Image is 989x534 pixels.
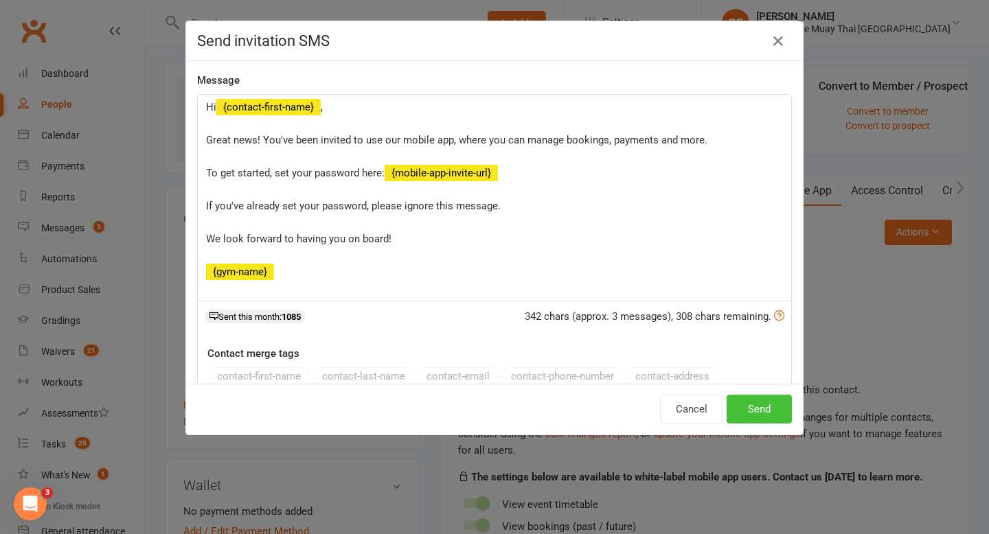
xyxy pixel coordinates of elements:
[197,32,792,49] h4: Send invitation SMS
[282,312,301,322] strong: 1085
[525,308,784,325] div: 342 chars (approx. 3 messages), 308 chars remaining.
[660,395,723,423] button: Cancel
[207,345,299,362] label: Contact merge tags
[14,487,47,520] iframe: Intercom live chat
[206,167,385,179] span: To get started, set your password here:
[197,72,240,89] label: Message
[206,233,391,245] span: We look forward to having you on board!
[321,101,323,113] span: ,
[206,200,501,212] span: If you've already set your password, please ignore this message.
[42,487,53,498] span: 3
[727,395,792,423] button: Send
[205,310,306,323] div: Sent this month:
[206,101,216,113] span: Hi
[767,30,789,52] button: Close
[206,134,707,146] span: Great news! You've been invited to use our mobile app, where you can manage bookings, payments an...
